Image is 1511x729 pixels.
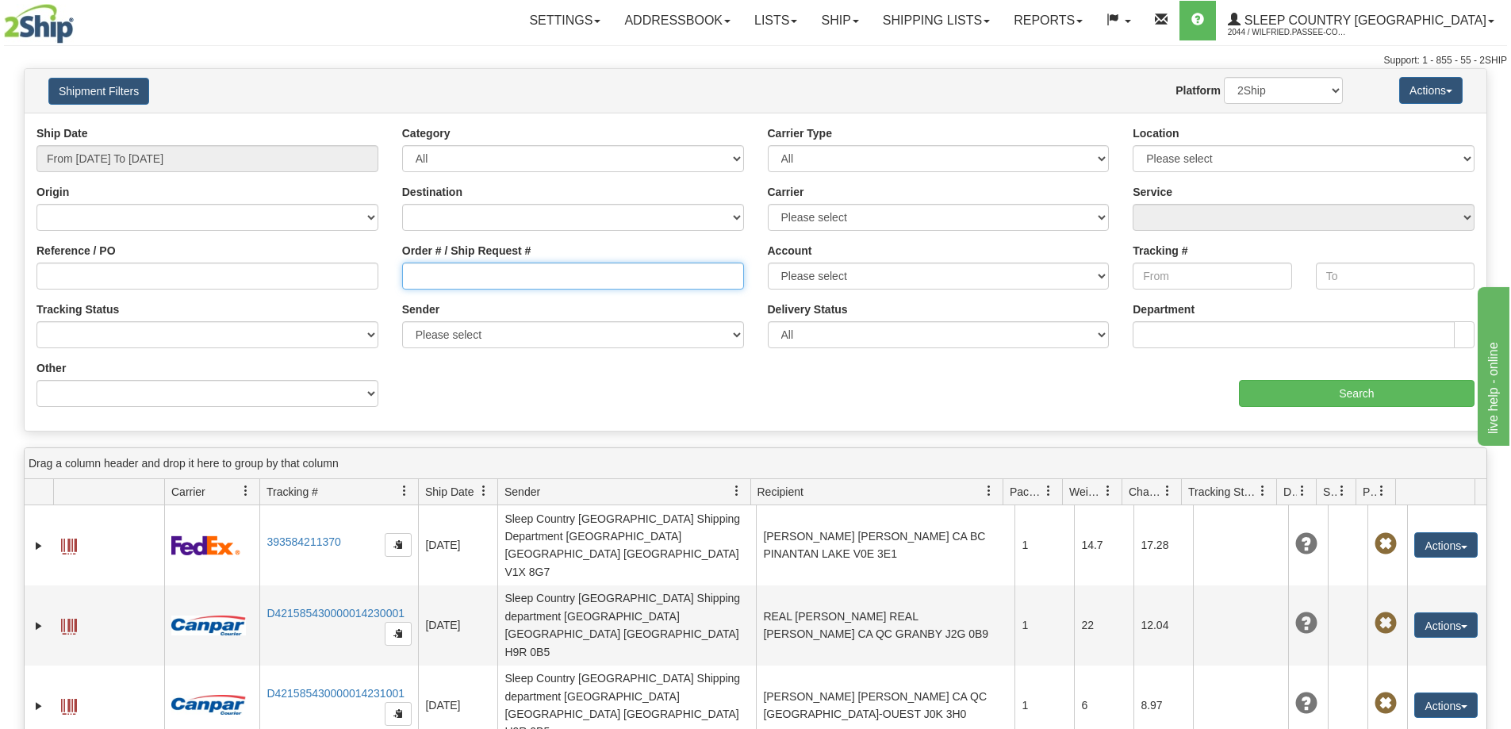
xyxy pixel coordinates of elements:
a: Sleep Country [GEOGRAPHIC_DATA] 2044 / Wilfried.Passee-Coutrin [1216,1,1506,40]
label: Origin [36,184,69,200]
a: Sender filter column settings [723,478,750,505]
img: 2 - FedEx Express® [171,535,240,555]
a: Carrier filter column settings [232,478,259,505]
a: Pickup Status filter column settings [1368,478,1395,505]
label: Department [1133,301,1195,317]
a: Recipient filter column settings [976,478,1003,505]
label: Account [768,243,812,259]
label: Carrier Type [768,125,832,141]
span: Unknown [1295,533,1317,555]
td: 12.04 [1133,585,1193,666]
td: 1 [1014,585,1074,666]
button: Actions [1414,532,1478,558]
a: D421585430000014231001 [267,687,405,700]
span: 2044 / Wilfried.Passee-Coutrin [1228,25,1347,40]
button: Actions [1414,612,1478,638]
span: Weight [1069,484,1103,500]
a: Ship Date filter column settings [470,478,497,505]
span: Shipment Issues [1323,484,1337,500]
a: Settings [517,1,612,40]
button: Copy to clipboard [385,533,412,557]
a: Shipping lists [871,1,1002,40]
a: Label [61,531,77,557]
label: Location [1133,125,1179,141]
td: Sleep Country [GEOGRAPHIC_DATA] Shipping department [GEOGRAPHIC_DATA] [GEOGRAPHIC_DATA] [GEOGRAPH... [497,585,756,666]
span: Pickup Not Assigned [1375,533,1397,555]
td: 17.28 [1133,505,1193,585]
button: Copy to clipboard [385,702,412,726]
label: Destination [402,184,462,200]
input: To [1316,263,1475,290]
a: Shipment Issues filter column settings [1329,478,1356,505]
label: Order # / Ship Request # [402,243,531,259]
iframe: chat widget [1475,283,1509,445]
div: grid grouping header [25,448,1486,479]
td: [DATE] [418,585,497,666]
span: Sender [504,484,540,500]
a: Delivery Status filter column settings [1289,478,1316,505]
label: Reference / PO [36,243,116,259]
a: D421585430000014230001 [267,607,405,620]
a: Reports [1002,1,1095,40]
span: Carrier [171,484,205,500]
label: Sender [402,301,439,317]
span: Pickup Not Assigned [1375,612,1397,635]
label: Tracking # [1133,243,1187,259]
td: [PERSON_NAME] [PERSON_NAME] CA BC PINANTAN LAKE V0E 3E1 [756,505,1014,585]
button: Copy to clipboard [385,622,412,646]
a: Ship [809,1,870,40]
img: 14 - Canpar [171,695,246,715]
td: 22 [1074,585,1133,666]
label: Carrier [768,184,804,200]
div: live help - online [12,10,147,29]
input: Search [1239,380,1475,407]
a: Expand [31,538,47,554]
a: Charge filter column settings [1154,478,1181,505]
button: Actions [1414,693,1478,718]
td: 1 [1014,505,1074,585]
a: Label [61,692,77,717]
a: Expand [31,698,47,714]
a: Tracking Status filter column settings [1249,478,1276,505]
td: Sleep Country [GEOGRAPHIC_DATA] Shipping Department [GEOGRAPHIC_DATA] [GEOGRAPHIC_DATA] [GEOGRAPH... [497,505,756,585]
span: Charge [1129,484,1162,500]
button: Actions [1399,77,1463,104]
input: From [1133,263,1291,290]
a: Weight filter column settings [1095,478,1122,505]
span: Pickup Not Assigned [1375,693,1397,715]
img: 14 - Canpar [171,616,246,635]
span: Packages [1010,484,1043,500]
label: Tracking Status [36,301,119,317]
td: 14.7 [1074,505,1133,585]
td: [DATE] [418,505,497,585]
span: Tracking Status [1188,484,1257,500]
a: Addressbook [612,1,742,40]
span: Unknown [1295,693,1317,715]
label: Delivery Status [768,301,848,317]
img: logo2044.jpg [4,4,74,44]
a: Lists [742,1,809,40]
a: Label [61,612,77,637]
a: 393584211370 [267,535,340,548]
a: Expand [31,618,47,634]
label: Platform [1175,82,1221,98]
button: Shipment Filters [48,78,149,105]
span: Unknown [1295,612,1317,635]
label: Other [36,360,66,376]
label: Category [402,125,451,141]
span: Sleep Country [GEOGRAPHIC_DATA] [1241,13,1486,27]
a: Packages filter column settings [1035,478,1062,505]
span: Ship Date [425,484,474,500]
label: Service [1133,184,1172,200]
label: Ship Date [36,125,88,141]
span: Delivery Status [1283,484,1297,500]
a: Tracking # filter column settings [391,478,418,505]
div: Support: 1 - 855 - 55 - 2SHIP [4,54,1507,67]
span: Pickup Status [1363,484,1376,500]
td: REAL [PERSON_NAME] REAL [PERSON_NAME] CA QC GRANBY J2G 0B9 [756,585,1014,666]
span: Tracking # [267,484,318,500]
span: Recipient [757,484,803,500]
